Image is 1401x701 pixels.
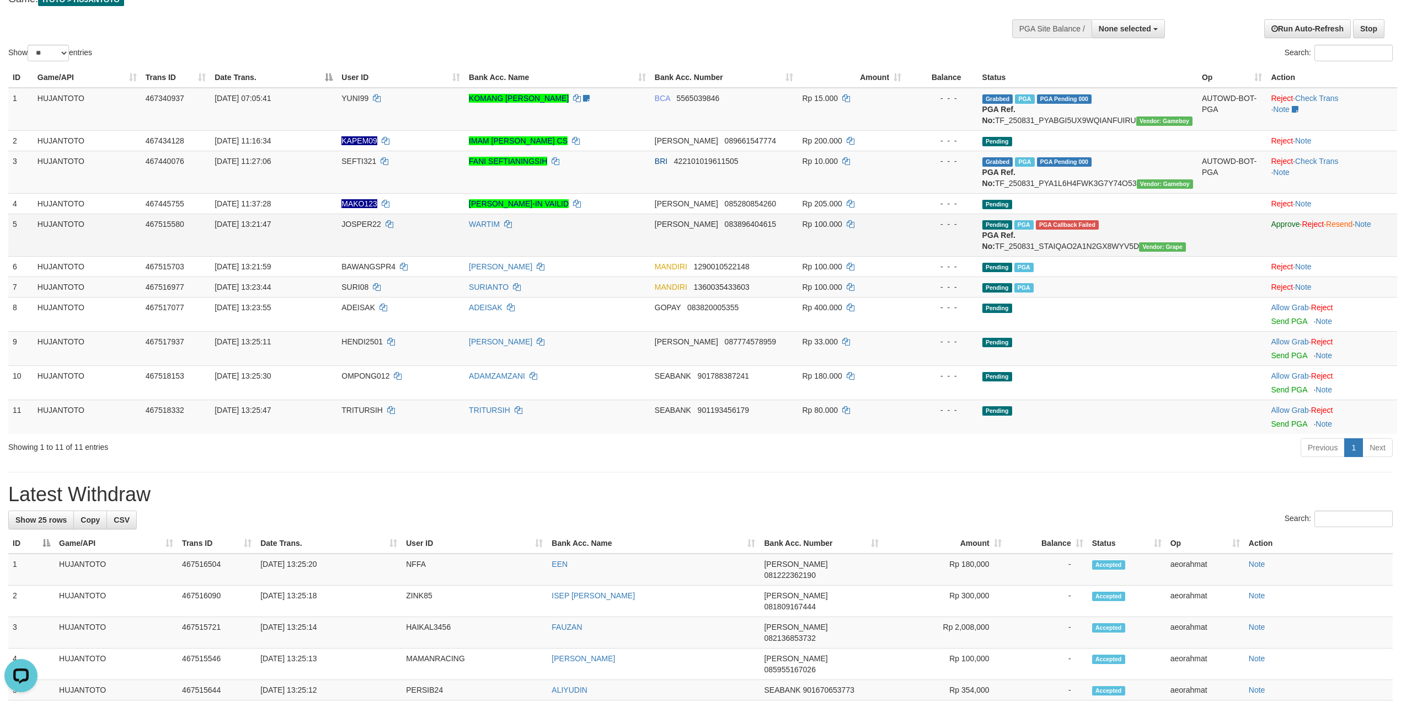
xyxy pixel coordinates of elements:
[1271,136,1293,145] a: Reject
[256,554,402,586] td: [DATE] 13:25:20
[1355,220,1371,229] a: Note
[764,665,815,674] span: Copy 085955167026 to clipboard
[8,484,1393,506] h1: Latest Withdraw
[8,45,92,61] label: Show entries
[402,533,547,554] th: User ID: activate to sort column ascending
[215,283,271,291] span: [DATE] 13:23:44
[982,338,1012,347] span: Pending
[1264,19,1351,38] a: Run Auto-Refresh
[1326,220,1352,229] a: Resend
[8,214,33,256] td: 5
[978,151,1197,193] td: TF_250831_PYA1L6H4FWK3G7Y74O53
[341,262,395,271] span: BAWANGSPR4
[883,554,1006,586] td: Rp 180,000
[55,649,178,680] td: HUJANTOTO
[256,586,402,617] td: [DATE] 13:25:18
[978,214,1197,256] td: TF_250831_STAIQAO2A1N2GX8WYV5D
[469,199,569,208] a: [PERSON_NAME]-IN VAILID
[802,157,838,166] span: Rp 10.000
[1249,623,1265,631] a: Note
[547,533,760,554] th: Bank Acc. Name: activate to sort column ascending
[8,586,55,617] td: 2
[215,220,271,229] span: [DATE] 13:21:47
[1266,130,1397,151] td: ·
[1295,199,1312,208] a: Note
[1316,385,1332,394] a: Note
[1344,438,1363,457] a: 1
[1271,371,1308,380] a: Allow Grab
[802,371,842,380] span: Rp 180.000
[1037,94,1092,104] span: PGA Pending
[33,67,141,88] th: Game/API: activate to sort column ascending
[33,277,141,297] td: HUJANTOTO
[469,262,532,271] a: [PERSON_NAME]
[8,67,33,88] th: ID
[469,94,569,103] a: KOMANG [PERSON_NAME]
[33,193,141,214] td: HUJANTOTO
[764,571,815,580] span: Copy 081222362190 to clipboard
[33,400,141,434] td: HUJANTOTO
[978,67,1197,88] th: Status
[8,649,55,680] td: 4
[802,94,838,103] span: Rp 15.000
[798,67,906,88] th: Amount: activate to sort column ascending
[337,67,464,88] th: User ID: activate to sort column ascending
[256,649,402,680] td: [DATE] 13:25:13
[1006,680,1088,700] td: -
[982,137,1012,146] span: Pending
[1271,220,1300,229] a: Approve
[1273,105,1290,114] a: Note
[469,136,568,145] a: IMAM [PERSON_NAME] CS
[802,337,838,346] span: Rp 33.000
[1316,419,1332,428] a: Note
[469,157,547,166] a: FANI SEFTIANINGSIH
[469,283,509,291] a: SURIANTO
[802,199,842,208] span: Rp 205.000
[1271,337,1311,346] span: ·
[215,303,271,312] span: [DATE] 13:23:55
[341,283,368,291] span: SURI08
[1271,199,1293,208] a: Reject
[146,199,184,208] span: 467445755
[910,282,974,293] div: - - -
[215,337,271,346] span: [DATE] 13:25:11
[655,199,718,208] span: [PERSON_NAME]
[341,303,375,312] span: ADEISAK
[764,602,815,611] span: Copy 081809167444 to clipboard
[8,617,55,649] td: 3
[256,533,402,554] th: Date Trans.: activate to sort column ascending
[1166,554,1244,586] td: aeorahmat
[215,406,271,415] span: [DATE] 13:25:47
[1006,533,1088,554] th: Balance: activate to sort column ascending
[655,371,691,380] span: SEABANK
[469,371,525,380] a: ADAMZAMZANI
[910,198,974,209] div: - - -
[655,94,670,103] span: BCA
[114,516,130,524] span: CSV
[1166,649,1244,680] td: aeorahmat
[146,262,184,271] span: 467515703
[1271,351,1307,360] a: Send PGA
[910,405,974,416] div: - - -
[1006,554,1088,586] td: -
[1311,371,1333,380] a: Reject
[1311,406,1333,415] a: Reject
[33,151,141,193] td: HUJANTOTO
[1015,94,1034,104] span: Marked by aeosalim
[982,168,1015,188] b: PGA Ref. No:
[1012,19,1092,38] div: PGA Site Balance /
[33,88,141,131] td: HUJANTOTO
[552,654,615,663] a: [PERSON_NAME]
[655,157,667,166] span: BRI
[8,130,33,151] td: 2
[1295,262,1312,271] a: Note
[1353,19,1384,38] a: Stop
[1249,654,1265,663] a: Note
[146,337,184,346] span: 467517937
[81,516,100,524] span: Copy
[802,220,842,229] span: Rp 100.000
[33,297,141,331] td: HUJANTOTO
[178,680,256,700] td: 467515644
[1266,277,1397,297] td: ·
[256,680,402,700] td: [DATE] 13:25:12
